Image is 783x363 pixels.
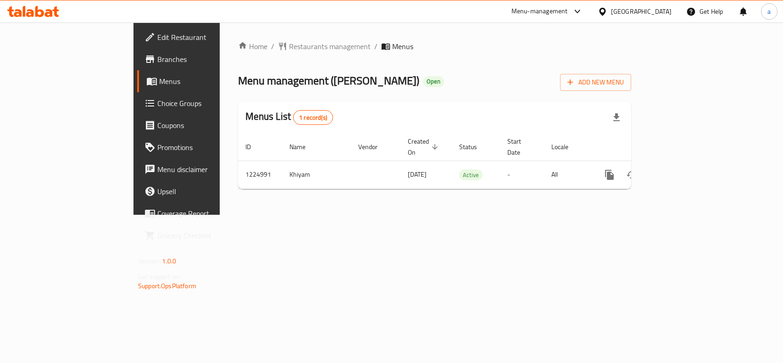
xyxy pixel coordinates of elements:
[392,41,413,52] span: Menus
[459,169,483,180] div: Active
[289,141,317,152] span: Name
[544,161,591,189] td: All
[605,106,628,128] div: Export file
[423,78,444,85] span: Open
[591,133,694,161] th: Actions
[157,54,257,65] span: Branches
[459,170,483,180] span: Active
[137,70,264,92] a: Menus
[358,141,389,152] span: Vendor
[157,230,257,241] span: Grocery Checklist
[408,136,441,158] span: Created On
[157,186,257,197] span: Upsell
[162,255,176,267] span: 1.0.0
[138,271,180,283] span: Get support on:
[599,164,621,186] button: more
[238,133,694,189] table: enhanced table
[621,164,643,186] button: Change Status
[245,141,263,152] span: ID
[157,120,257,131] span: Coupons
[157,142,257,153] span: Promotions
[137,114,264,136] a: Coupons
[238,41,631,52] nav: breadcrumb
[278,41,371,52] a: Restaurants management
[157,32,257,43] span: Edit Restaurant
[245,110,333,125] h2: Menus List
[567,77,624,88] span: Add New Menu
[137,202,264,224] a: Coverage Report
[560,74,631,91] button: Add New Menu
[137,26,264,48] a: Edit Restaurant
[157,98,257,109] span: Choice Groups
[138,255,161,267] span: Version:
[238,70,419,91] span: Menu management ( [PERSON_NAME] )
[551,141,580,152] span: Locale
[511,6,568,17] div: Menu-management
[611,6,672,17] div: [GEOGRAPHIC_DATA]
[289,41,371,52] span: Restaurants management
[282,161,351,189] td: Khiyam
[159,76,257,87] span: Menus
[500,161,544,189] td: -
[137,158,264,180] a: Menu disclaimer
[293,110,333,125] div: Total records count
[137,136,264,158] a: Promotions
[374,41,378,52] li: /
[459,141,489,152] span: Status
[138,280,196,292] a: Support.OpsPlatform
[137,48,264,70] a: Branches
[294,113,333,122] span: 1 record(s)
[767,6,771,17] span: a
[137,180,264,202] a: Upsell
[271,41,274,52] li: /
[137,92,264,114] a: Choice Groups
[157,164,257,175] span: Menu disclaimer
[507,136,533,158] span: Start Date
[157,208,257,219] span: Coverage Report
[137,224,264,246] a: Grocery Checklist
[408,168,427,180] span: [DATE]
[423,76,444,87] div: Open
